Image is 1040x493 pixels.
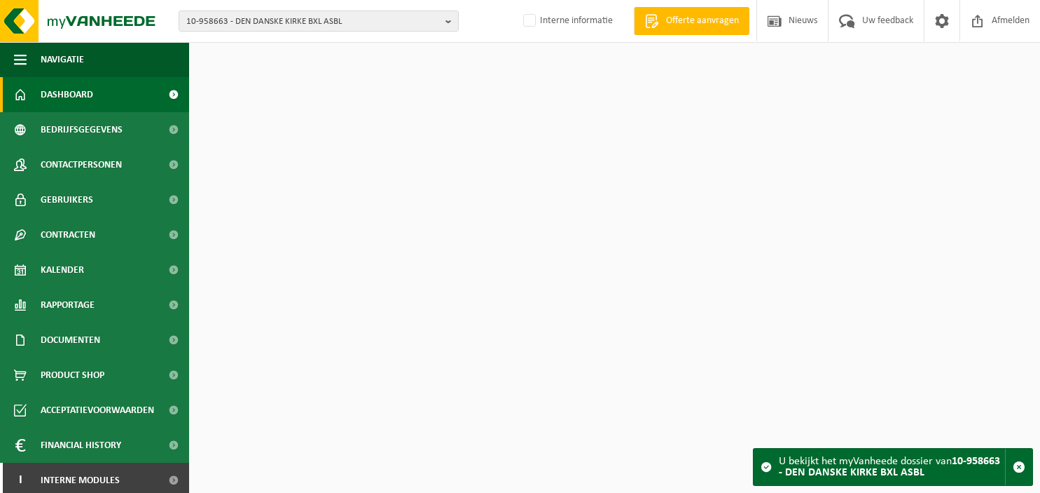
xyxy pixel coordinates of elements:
div: U bekijkt het myVanheede dossier van [779,449,1005,485]
span: Product Shop [41,358,104,393]
span: Navigatie [41,42,84,77]
span: Offerte aanvragen [663,14,742,28]
span: Dashboard [41,77,93,112]
span: Contactpersonen [41,147,122,182]
span: Documenten [41,323,100,358]
span: 10-958663 - DEN DANSKE KIRKE BXL ASBL [186,11,440,32]
a: Offerte aanvragen [634,7,749,35]
label: Interne informatie [520,11,613,32]
span: Financial History [41,428,121,463]
strong: 10-958663 - DEN DANSKE KIRKE BXL ASBL [779,456,1000,478]
span: Contracten [41,217,95,252]
span: Acceptatievoorwaarden [41,393,154,428]
span: Kalender [41,252,84,288]
span: Bedrijfsgegevens [41,112,123,147]
button: 10-958663 - DEN DANSKE KIRKE BXL ASBL [179,11,459,32]
span: Rapportage [41,288,95,323]
span: Gebruikers [41,182,93,217]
